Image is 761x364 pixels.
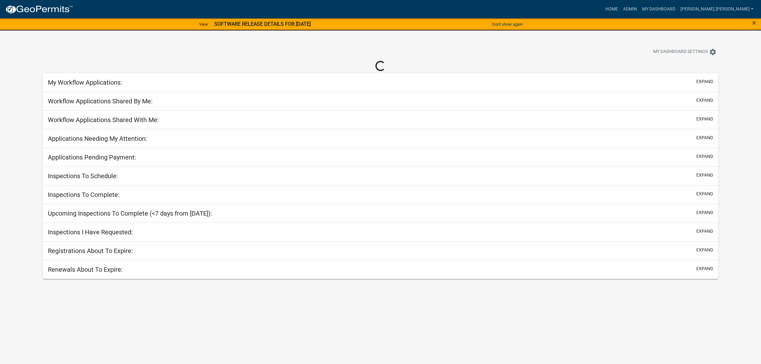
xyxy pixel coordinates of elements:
[696,247,713,253] button: expand
[696,153,713,160] button: expand
[48,79,122,86] h5: My Workflow Applications:
[48,266,123,273] h5: Renewals About To Expire:
[603,3,621,15] a: Home
[48,172,118,180] h5: Inspections To Schedule:
[48,210,212,217] h5: Upcoming Inspections To Complete (<7 days from [DATE]):
[752,18,756,27] span: ×
[696,134,713,141] button: expand
[490,19,525,29] button: Don't show again
[696,265,713,272] button: expand
[696,209,713,216] button: expand
[48,97,153,105] h5: Workflow Applications Shared By Me:
[48,191,120,198] h5: Inspections To Complete:
[752,19,756,27] button: Close
[696,78,713,85] button: expand
[696,172,713,179] button: expand
[696,97,713,104] button: expand
[709,48,717,56] i: settings
[48,247,133,255] h5: Registrations About To Expire:
[653,48,708,56] span: My Dashboard Settings
[48,153,136,161] h5: Applications Pending Payment:
[640,3,678,15] a: My Dashboard
[696,228,713,235] button: expand
[696,191,713,197] button: expand
[678,3,756,15] a: [PERSON_NAME].[PERSON_NAME]
[648,46,722,58] button: My Dashboard Settingssettings
[197,19,211,29] a: View
[48,228,133,236] h5: Inspections I Have Requested:
[696,116,713,122] button: expand
[214,21,311,27] strong: SOFTWARE RELEASE DETAILS FOR [DATE]
[621,3,640,15] a: Admin
[48,135,147,142] h5: Applications Needing My Attention:
[48,116,159,124] h5: Workflow Applications Shared With Me:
